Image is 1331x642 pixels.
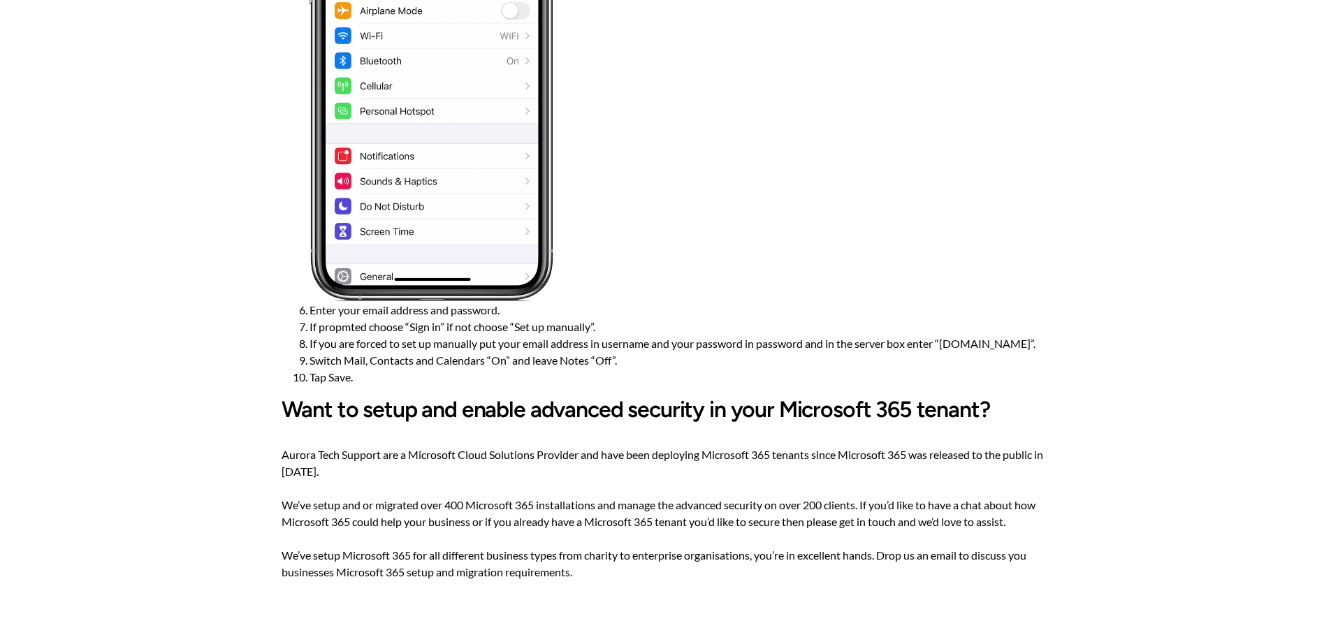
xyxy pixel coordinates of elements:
h2: Want to setup and enable advanced security in your Microsoft 365 tenant? [282,397,1050,422]
p: Aurora Tech Support are a Microsoft Cloud Solutions Provider and have been deploying Microsoft 36... [282,446,1050,581]
li: Enter your email address and password. [310,302,1050,319]
li: If propmted choose “Sign in” if not choose “Set up manually”. [310,319,1050,335]
li: If you are forced to set up manually put your email address in username and your password in pass... [310,335,1050,352]
li: Tap Save. [310,369,1050,386]
li: Switch Mail, Contacts and Calendars “On” and leave Notes “Off”. [310,352,1050,369]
